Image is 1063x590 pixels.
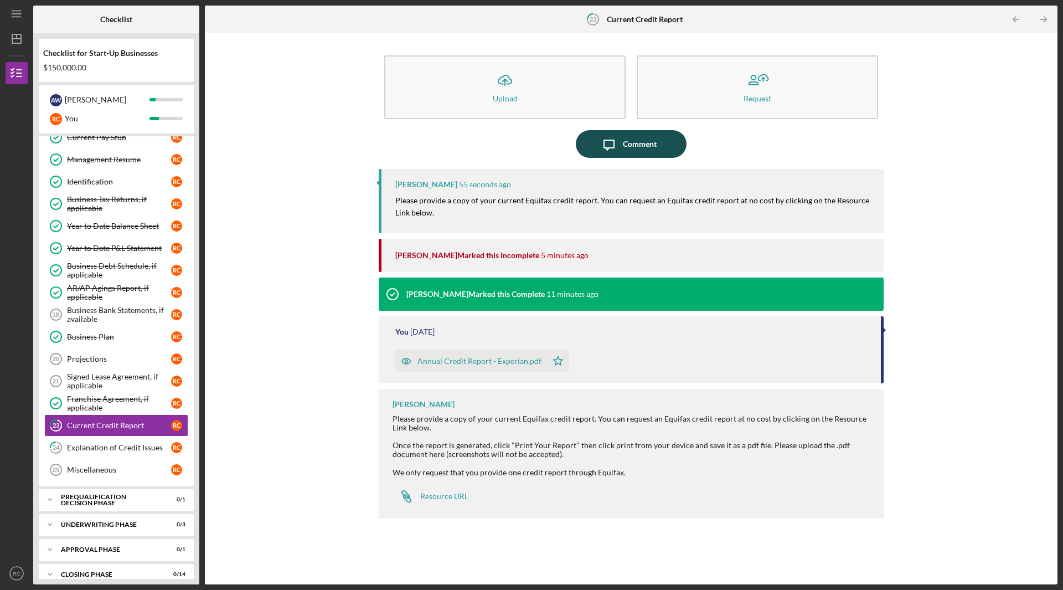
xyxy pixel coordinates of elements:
div: R C [171,353,182,365]
div: [PERSON_NAME] [395,180,457,189]
div: R C [171,154,182,165]
a: Year to Date P&L StatementRC [44,237,188,259]
div: $150,000.00 [43,63,189,72]
div: Approval Phase [61,546,158,553]
div: Projections [67,355,171,363]
div: Miscellaneous [67,465,171,474]
div: A W [50,94,62,106]
time: 2025-09-29 16:41 [541,251,589,260]
div: 0 / 3 [166,521,185,528]
div: Upload [493,94,518,102]
tspan: 21 [53,378,59,384]
tspan: 18 [52,311,59,318]
div: You [395,327,409,336]
div: [PERSON_NAME] Marked this Complete [406,290,545,299]
div: R C [171,287,182,298]
div: Franchise Agreement, if applicable [67,394,171,412]
button: Request [637,55,878,119]
div: Signed Lease Agreement, if applicable [67,372,171,390]
a: 21Signed Lease Agreement, if applicableRC [44,370,188,392]
div: R C [171,331,182,342]
div: Year to Date Balance Sheet [67,222,171,230]
div: R C [171,376,182,387]
a: 25MiscellaneousRC [44,459,188,481]
button: Comment [576,130,687,158]
tspan: 20 [53,356,59,362]
div: R C [171,442,182,453]
div: [PERSON_NAME] Marked this Incomplete [395,251,539,260]
div: 0 / 14 [166,571,185,578]
text: RC [13,571,20,577]
div: R C [171,220,182,232]
tspan: 24 [53,444,60,452]
div: Please provide a copy of your current Equifax credit report. You can request an Equifax credit re... [393,414,873,477]
div: Business Bank Statements, if available [67,306,171,324]
div: Current Pay Stub [67,133,171,142]
div: AR/AP Agings Report, if applicable [67,284,171,301]
a: IdentificationRC [44,171,188,193]
div: R C [50,113,62,125]
a: 20ProjectionsRC [44,348,188,370]
a: 18Business Bank Statements, if availableRC [44,304,188,326]
div: Business Tax Returns, if applicable [67,195,171,213]
a: Management ResumeRC [44,148,188,171]
time: 2025-09-29 16:35 [546,290,598,299]
div: Checklist for Start-Up Businesses [43,49,189,58]
div: Current Credit Report [67,421,171,430]
div: R C [171,420,182,431]
div: Prequalification Decision Phase [61,494,158,506]
div: Request [744,94,771,102]
a: Business Tax Returns, if applicableRC [44,193,188,215]
div: Comment [623,130,657,158]
div: R C [171,132,182,143]
a: Business PlanRC [44,326,188,348]
b: Current Credit Report [607,15,683,24]
div: Explanation of Credit Issues [67,443,171,452]
tspan: 23 [590,16,596,23]
div: R C [171,176,182,187]
div: R C [171,243,182,254]
a: Current Pay StubRC [44,126,188,148]
div: R C [171,265,182,276]
a: AR/AP Agings Report, if applicableRC [44,281,188,304]
div: Underwriting Phase [61,521,158,528]
div: R C [171,464,182,475]
tspan: 23 [53,422,59,429]
time: 2025-09-24 21:17 [410,327,435,336]
button: RC [6,562,28,584]
b: Checklist [100,15,132,24]
div: You [65,109,149,128]
div: [PERSON_NAME] [393,400,455,409]
div: Year to Date P&L Statement [67,244,171,253]
div: Annual Credit Report - Experian.pdf [417,357,541,366]
a: Resource URL [393,485,468,507]
div: Business Plan [67,332,171,341]
div: Business Debt Schedule, if applicable [67,261,171,279]
a: Franchise Agreement, if applicableRC [44,392,188,414]
div: R C [171,198,182,209]
button: Annual Credit Report - Experian.pdf [395,350,569,372]
button: Upload [384,55,626,119]
div: [PERSON_NAME] [65,90,149,109]
time: 2025-09-29 16:46 [459,180,511,189]
a: Year to Date Balance SheetRC [44,215,188,237]
tspan: 25 [53,466,59,473]
div: R C [171,309,182,320]
div: R C [171,398,182,409]
div: Resource URL [420,492,468,501]
div: 0 / 1 [166,496,185,503]
div: 0 / 1 [166,546,185,553]
a: 24Explanation of Credit IssuesRC [44,437,188,459]
a: 23Current Credit ReportRC [44,414,188,437]
div: Management Resume [67,155,171,164]
div: Identification [67,177,171,186]
div: Closing Phase [61,571,158,578]
mark: Please provide a copy of your current Equifax credit report. You can request an Equifax credit re... [395,196,871,217]
a: Business Debt Schedule, if applicableRC [44,259,188,281]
